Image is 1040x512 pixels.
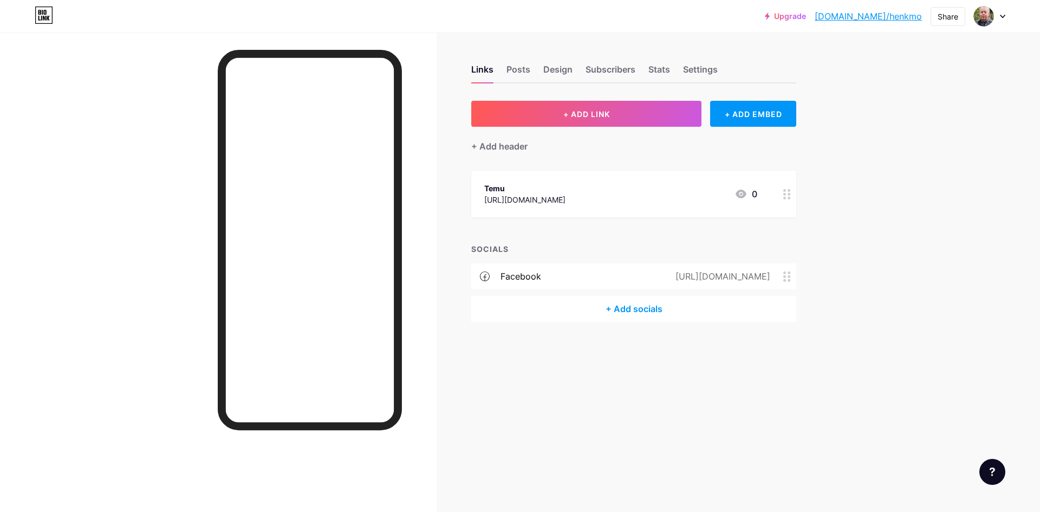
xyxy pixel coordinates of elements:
[471,140,528,153] div: + Add header
[710,101,796,127] div: + ADD EMBED
[471,101,701,127] button: + ADD LINK
[683,63,718,82] div: Settings
[500,270,541,283] div: facebook
[973,6,994,27] img: henkmo
[563,109,610,119] span: + ADD LINK
[506,63,530,82] div: Posts
[484,183,565,194] div: Temu
[815,10,922,23] a: [DOMAIN_NAME]/henkmo
[765,12,806,21] a: Upgrade
[734,187,757,200] div: 0
[938,11,958,22] div: Share
[543,63,573,82] div: Design
[471,63,493,82] div: Links
[471,243,796,255] div: SOCIALS
[484,194,565,205] div: [URL][DOMAIN_NAME]
[586,63,635,82] div: Subscribers
[471,296,796,322] div: + Add socials
[648,63,670,82] div: Stats
[658,270,783,283] div: [URL][DOMAIN_NAME]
